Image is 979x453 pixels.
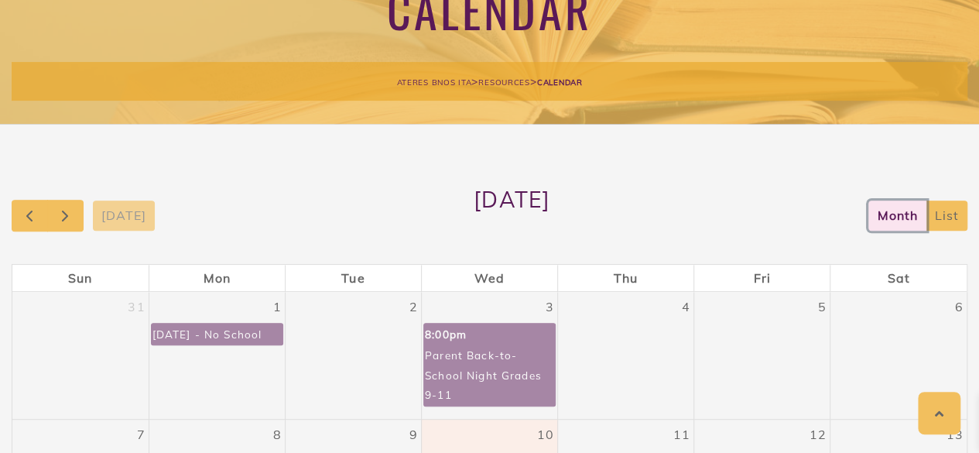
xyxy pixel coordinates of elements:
td: September 3, 2025 [421,292,557,419]
td: September 5, 2025 [694,292,830,419]
a: September 12, 2025 [806,420,830,449]
a: September 1, 2025 [270,292,285,321]
td: September 4, 2025 [558,292,694,419]
span: Resources [478,77,529,88]
a: September 2, 2025 [406,292,421,321]
div: 8:00pm [424,324,553,345]
a: Sunday [65,265,95,291]
td: September 2, 2025 [285,292,421,419]
a: September 8, 2025 [270,420,285,449]
td: September 1, 2025 [149,292,285,419]
a: September 7, 2025 [133,420,148,449]
a: Friday [751,265,774,291]
button: Previous month [12,200,48,232]
a: August 31, 2025 [125,292,148,321]
button: Next month [47,200,84,232]
a: Tuesday [338,265,368,291]
a: [DATE] - No School [151,323,283,345]
span: Calendar [537,77,583,88]
a: September 6, 2025 [952,292,967,321]
span: Ateres Bnos Ita [396,77,471,88]
div: Parent Back-to-School Night Grades 9-11 [424,345,555,405]
div: > > [12,62,967,101]
a: Wednesday [471,265,508,291]
td: September 6, 2025 [830,292,967,419]
div: [DATE] - No School [152,324,263,345]
button: [DATE] [93,201,156,231]
button: month [868,201,926,231]
a: September 10, 2025 [534,420,557,449]
a: Saturday [884,265,912,291]
a: September 11, 2025 [670,420,693,449]
a: September 5, 2025 [815,292,830,321]
a: Thursday [611,265,641,291]
button: list [926,201,967,231]
td: August 31, 2025 [12,292,149,419]
a: September 3, 2025 [543,292,557,321]
h2: [DATE] [474,186,550,245]
a: Monday [200,265,233,291]
a: Ateres Bnos Ita [396,74,471,88]
a: Resources [478,74,529,88]
a: 8:00pmParent Back-to-School Night Grades 9-11 [423,323,556,407]
a: September 4, 2025 [679,292,693,321]
a: September 9, 2025 [406,420,421,449]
